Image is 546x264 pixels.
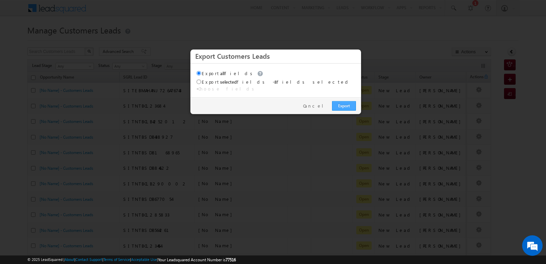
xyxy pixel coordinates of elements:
span: Your Leadsquared Account Number is [158,257,236,262]
label: Export fields [197,70,265,76]
a: Contact Support [75,257,102,262]
input: Exportselectedfields [197,80,201,84]
span: selected [220,79,237,85]
span: - [197,86,257,92]
a: Cancel [303,103,329,109]
div: Chat with us now [35,36,115,45]
textarea: Type your message and hit 'Enter' [9,63,125,205]
span: all [220,70,225,76]
img: d_60004797649_company_0_60004797649 [12,36,29,45]
em: Start Chat [93,210,124,220]
div: Minimize live chat window [112,3,128,20]
a: Export [332,101,356,111]
a: Terms of Service [103,257,130,262]
a: Choose fields [198,86,257,92]
a: Acceptable Use [131,257,157,262]
span: - fields selected [273,79,350,85]
span: 77516 [226,257,236,262]
a: About [64,257,74,262]
span: 8 [274,79,277,85]
h3: Export Customers Leads [195,50,356,62]
span: © 2025 LeadSquared | | | | | [27,256,236,263]
input: Exportallfields [197,71,201,75]
label: Export fields [197,79,267,85]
